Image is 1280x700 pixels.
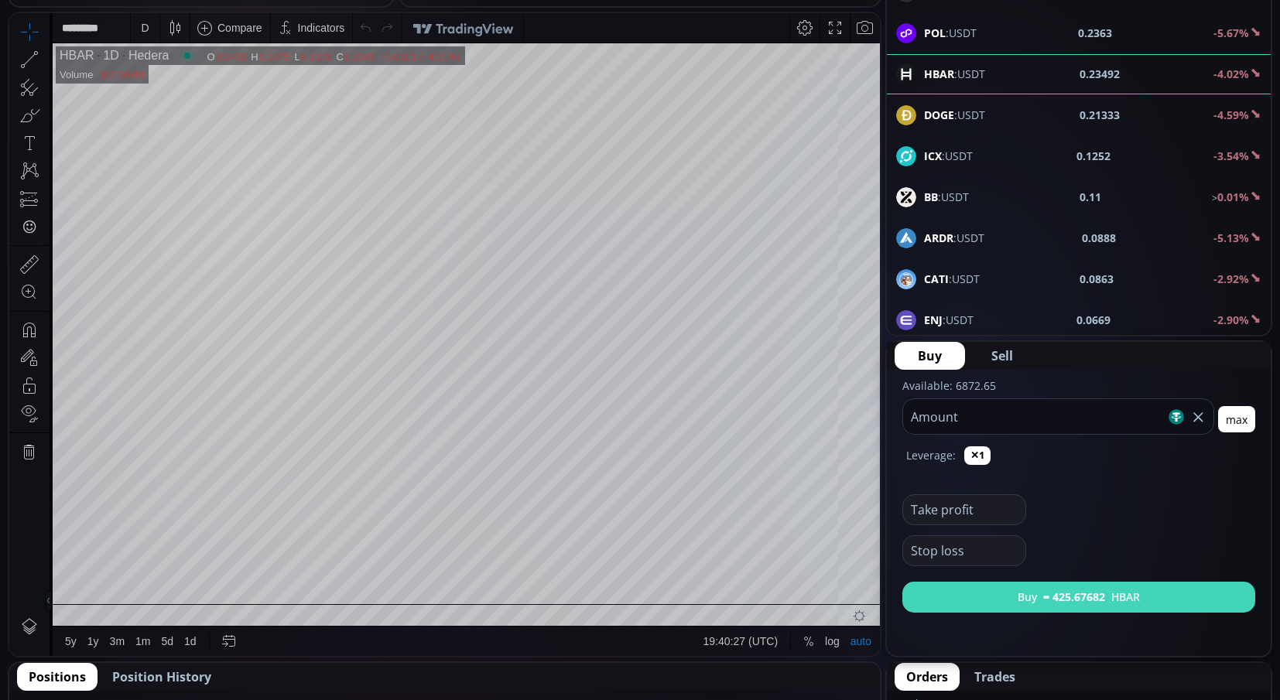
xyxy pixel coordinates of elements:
b: 0.11 [1080,189,1101,205]
span: Orders [906,668,948,686]
div: 0.2475 [250,38,281,50]
div: Toggle Percentage [789,613,810,643]
b: -5.13% [1213,230,1249,245]
b: CATI [924,271,949,286]
div: Go to [207,613,232,643]
div: HBAR [50,36,84,50]
b: ICX [924,149,942,163]
div: 1m [126,622,141,634]
span: 19:40:27 (UTC) [694,622,768,634]
span: :USDT [924,271,980,287]
div: Toggle Auto Scale [836,613,868,643]
span: Sell [991,347,1013,365]
div: C [327,38,334,50]
div: Toggle Log Scale [810,613,836,643]
b: ARDR [924,230,953,245]
div: H [241,38,249,50]
b: 0.01% [1217,190,1249,204]
div: 5y [56,622,67,634]
div: O [197,38,206,50]
div: 1y [78,622,90,634]
b: DOGE [924,108,954,122]
b: 0.2363 [1078,25,1112,41]
span: > [1212,191,1217,204]
b: POL [924,26,946,40]
div: Volume [50,56,84,67]
button: Buy≈ 425.67682HBAR [902,582,1255,613]
div: 0.2349 [335,38,366,50]
button: max [1218,406,1255,432]
div: Hide Drawings Toolbar [36,577,43,598]
div: 167.969M [90,56,135,67]
button: Buy [895,342,965,370]
span: :USDT [924,25,977,41]
div: 0.2450 [207,38,238,50]
span: Trades [974,668,1015,686]
div: 0.2319 [292,38,323,50]
b: -3.54% [1213,149,1249,163]
div: Market open [171,36,185,50]
button: Sell [968,342,1036,370]
div: 1d [175,622,187,634]
div: 1D [84,36,109,50]
button: Positions [17,663,98,691]
button: Trades [963,663,1027,691]
button: 19:40:27 (UTC) [689,613,774,643]
div: D [132,9,139,21]
b: 0.1252 [1076,148,1111,164]
span: :USDT [924,107,985,123]
b: 0.0669 [1076,312,1111,328]
b: 0.21333 [1080,107,1120,123]
div: Compare [208,9,253,21]
label: Available: 6872.65 [902,378,996,393]
b: BB [924,190,938,204]
label: Leverage: [906,447,956,463]
b: -2.90% [1213,312,1249,327]
div: 3m [101,622,115,634]
div: Hedera [110,36,159,50]
button: Position History [101,663,223,691]
div: −0.0101 (−4.11%) [371,38,451,50]
b: ENJ [924,312,943,327]
div: auto [841,622,862,634]
span: Positions [29,668,86,686]
div: log [816,622,830,634]
span: :USDT [924,148,973,164]
div: Indicators [289,9,336,21]
b: -4.59% [1213,108,1249,122]
span: :USDT [924,189,969,205]
span: Position History [112,668,211,686]
b: -2.92% [1213,271,1249,286]
button: ✕1 [964,446,991,465]
b: ≈ 425.67682 [1043,589,1105,605]
b: -5.67% [1213,26,1249,40]
span: Buy [918,347,942,365]
button: Orders [895,663,960,691]
div:  [14,207,26,221]
b: 0.0888 [1082,230,1116,246]
div: 5d [152,622,165,634]
b: 0.0863 [1080,271,1114,287]
div: L [285,38,291,50]
span: :USDT [924,312,974,328]
span: :USDT [924,230,984,246]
